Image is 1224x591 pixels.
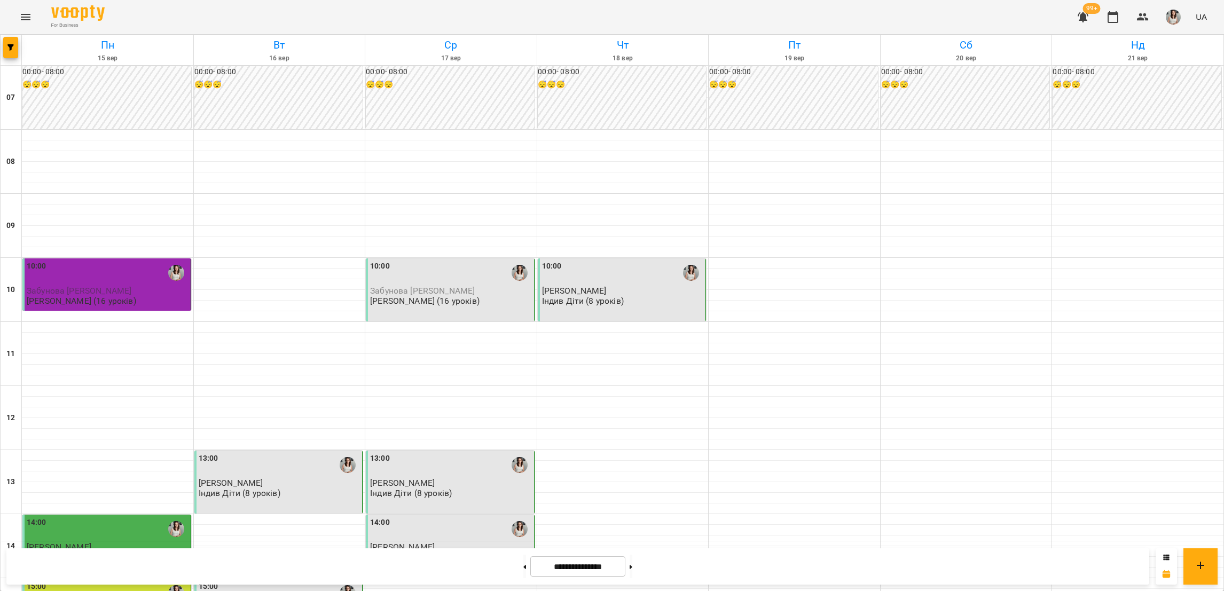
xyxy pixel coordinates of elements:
[542,286,607,296] span: [PERSON_NAME]
[13,4,38,30] button: Menu
[882,53,1050,64] h6: 20 вер
[27,517,46,529] label: 14:00
[538,66,707,78] h6: 00:00 - 08:00
[51,5,105,21] img: Voopty Logo
[195,37,364,53] h6: Вт
[1191,7,1211,27] button: UA
[710,37,878,53] h6: Пт
[1166,10,1181,25] img: 2a7e41675b8cddfc6659cbc34865a559.png
[27,296,136,305] p: [PERSON_NAME] (16 уроків)
[6,92,15,104] h6: 07
[6,156,15,168] h6: 08
[370,517,390,529] label: 14:00
[51,22,105,29] span: For Business
[370,286,475,296] span: Забунова [PERSON_NAME]
[370,453,390,464] label: 13:00
[6,412,15,424] h6: 12
[683,265,699,281] img: Вікторія Якимечко
[27,286,131,296] span: Забунова [PERSON_NAME]
[168,265,184,281] img: Вікторія Якимечко
[709,66,878,78] h6: 00:00 - 08:00
[539,37,707,53] h6: Чт
[6,220,15,232] h6: 09
[23,37,192,53] h6: Пн
[709,79,878,91] h6: 😴😴😴
[542,261,562,272] label: 10:00
[22,79,191,91] h6: 😴😴😴
[6,348,15,360] h6: 11
[710,53,878,64] h6: 19 вер
[1054,37,1222,53] h6: Нд
[6,476,15,488] h6: 13
[370,488,452,498] p: Індив Діти (8 уроків)
[194,79,363,91] h6: 😴😴😴
[881,66,1050,78] h6: 00:00 - 08:00
[1083,3,1101,14] span: 99+
[367,37,535,53] h6: Ср
[366,79,535,91] h6: 😴😴😴
[367,53,535,64] h6: 17 вер
[195,53,364,64] h6: 16 вер
[1053,66,1221,78] h6: 00:00 - 08:00
[199,488,280,498] p: Індив Діти (8 уроків)
[539,53,707,64] h6: 18 вер
[22,66,191,78] h6: 00:00 - 08:00
[881,79,1050,91] h6: 😴😴😴
[199,478,263,488] span: [PERSON_NAME]
[512,457,528,473] img: Вікторія Якимечко
[340,457,356,473] img: Вікторія Якимечко
[538,79,707,91] h6: 😴😴😴
[370,261,390,272] label: 10:00
[370,478,435,488] span: [PERSON_NAME]
[1196,11,1207,22] span: UA
[23,53,192,64] h6: 15 вер
[1054,53,1222,64] h6: 21 вер
[370,296,480,305] p: [PERSON_NAME] (16 уроків)
[6,540,15,552] h6: 14
[1053,79,1221,91] h6: 😴😴😴
[194,66,363,78] h6: 00:00 - 08:00
[512,521,528,537] img: Вікторія Якимечко
[199,453,218,464] label: 13:00
[882,37,1050,53] h6: Сб
[27,261,46,272] label: 10:00
[168,521,184,537] img: Вікторія Якимечко
[512,265,528,281] img: Вікторія Якимечко
[366,66,535,78] h6: 00:00 - 08:00
[6,284,15,296] h6: 10
[542,296,624,305] p: Індив Діти (8 уроків)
